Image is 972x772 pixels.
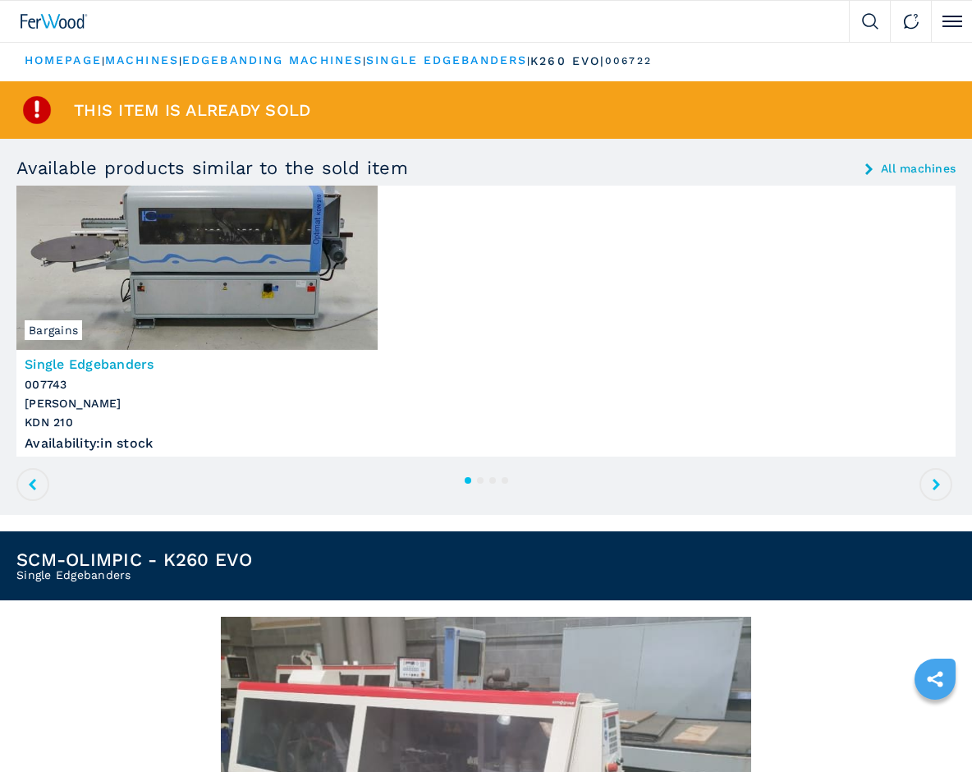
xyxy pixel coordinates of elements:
[16,186,956,458] a: Single Edgebanders BRANDT KDN 210BargainsSingle Edgebanders007743[PERSON_NAME]KDN 210Availability...
[25,436,947,450] div: Availability : in stock
[21,94,53,126] img: SoldProduct
[366,53,527,67] a: single edgebanders
[25,375,947,432] h3: 007743 [PERSON_NAME] KDN 210
[102,55,105,67] span: |
[903,13,919,30] img: Contact us
[465,477,471,484] button: 1
[915,659,956,700] a: sharethis
[179,55,182,67] span: |
[477,477,484,484] button: 2
[16,159,408,177] h3: Available products similar to the sold item
[74,102,310,118] span: This item is already sold
[25,53,102,67] a: HOMEPAGE
[530,53,605,70] p: k260 evo |
[105,53,179,67] a: machines
[25,358,947,371] h3: Single Edgebanders
[16,186,378,350] img: Single Edgebanders BRANDT KDN 210
[862,13,878,30] img: Search
[489,477,496,484] button: 3
[21,14,88,29] img: Ferwood
[881,163,956,174] a: All machines
[902,698,960,760] iframe: Chat
[931,1,972,42] button: Click to toggle menu
[363,55,366,67] span: |
[502,477,508,484] button: 4
[182,53,363,67] a: edgebanding machines
[527,55,530,67] span: |
[25,320,82,340] span: Bargains
[16,551,253,569] h1: SCM-OLIMPIC - K260 EVO
[605,54,652,68] p: 006722
[16,569,253,581] h2: Single Edgebanders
